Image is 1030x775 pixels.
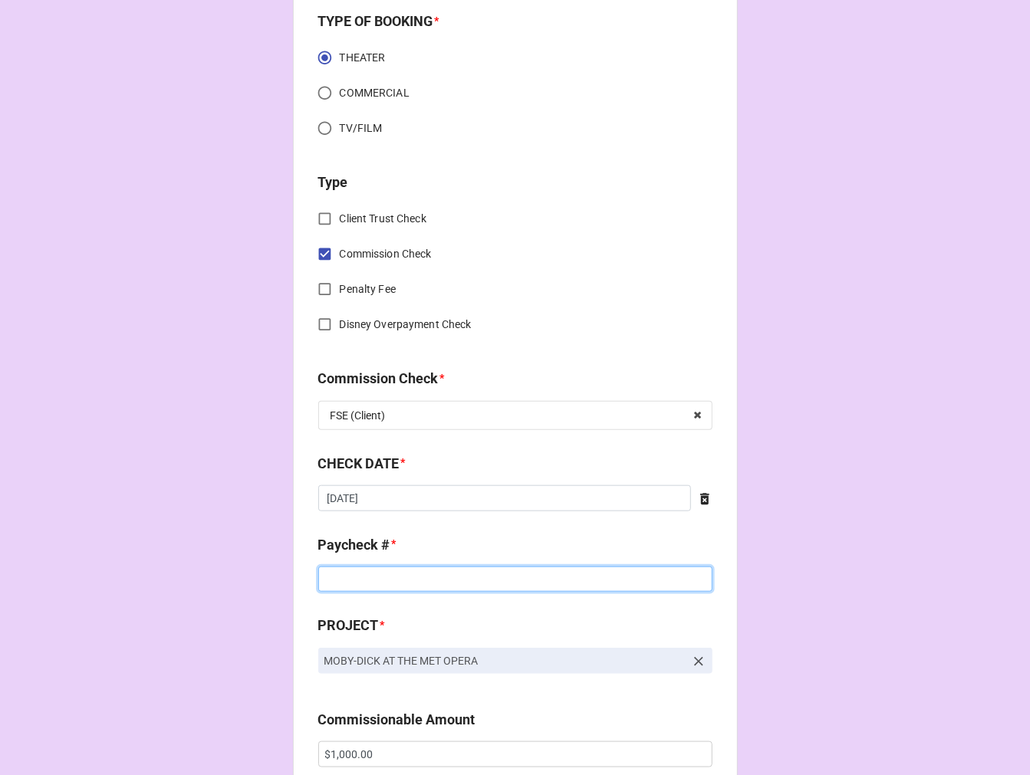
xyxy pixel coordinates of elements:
[340,211,426,227] span: Client Trust Check
[324,653,685,668] p: MOBY-DICK AT THE MET OPERA
[318,172,348,193] label: Type
[318,709,476,731] label: Commissionable Amount
[318,453,400,475] label: CHECK DATE
[318,615,379,636] label: PROJECT
[340,246,432,262] span: Commission Check
[318,485,691,511] input: Date
[318,534,390,556] label: Paycheck #
[340,50,386,66] span: THEATER
[340,281,396,297] span: Penalty Fee
[340,85,410,101] span: COMMERCIAL
[340,120,383,136] span: TV/FILM
[318,11,433,32] label: TYPE OF BOOKING
[340,317,472,333] span: Disney Overpayment Check
[318,368,439,389] label: Commission Check
[331,410,386,421] div: FSE (Client)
